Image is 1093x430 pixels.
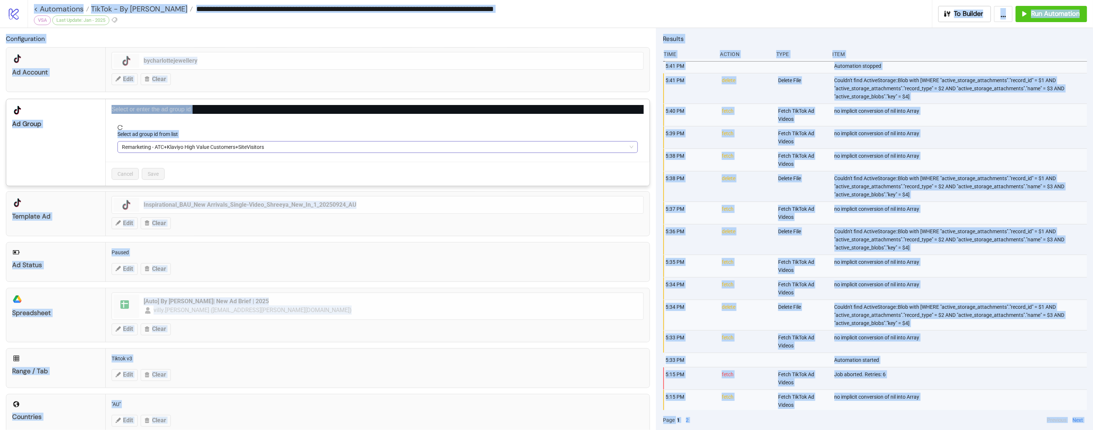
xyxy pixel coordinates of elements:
[663,47,714,61] div: Time
[834,277,1089,300] div: no implicit conversion of nil into Array
[721,255,772,277] div: fetch
[832,47,1087,61] div: Item
[665,300,716,330] div: 5:34 PM
[721,331,772,353] div: fetch
[777,277,829,300] div: Fetch TikTok Ad Videos
[834,202,1089,224] div: no implicit conversion of nil into Array
[665,255,716,277] div: 5:35 PM
[938,6,991,22] button: To Builder
[834,300,1089,330] div: Couldn't find ActiveStorage::Blob with [WHERE "active_storage_attachments"."record_id" = $1 AND "...
[665,277,716,300] div: 5:34 PM
[89,4,187,14] span: TikTok - By [PERSON_NAME]
[665,149,716,171] div: 5:38 PM
[112,105,644,114] p: Select or enter the ad group id
[834,59,1089,73] div: Automation stopped
[834,171,1089,202] div: Couldn't find ActiveStorage::Blob with [WHERE "active_storage_attachments"."record_id" = $1 AND "...
[112,168,139,180] button: Cancel
[721,300,772,330] div: delete
[954,10,984,18] span: To Builder
[777,149,829,171] div: Fetch TikTok Ad Videos
[665,331,716,353] div: 5:33 PM
[721,367,772,389] div: fetch
[777,73,829,104] div: Delete File
[721,149,772,171] div: fetch
[1031,10,1080,18] span: Run Automation
[89,5,193,13] a: TikTok - By [PERSON_NAME]
[721,104,772,126] div: fetch
[52,15,109,25] div: Last Update: Jan - 2025
[12,120,99,128] div: Ad Group
[777,202,829,224] div: Fetch TikTok Ad Videos
[834,331,1089,353] div: no implicit conversion of nil into Array
[721,224,772,255] div: delete
[777,367,829,389] div: Fetch TikTok Ad Videos
[777,171,829,202] div: Delete File
[721,171,772,202] div: delete
[142,168,165,180] button: Save
[665,171,716,202] div: 5:38 PM
[665,73,716,104] div: 5:41 PM
[721,390,772,412] div: fetch
[34,15,51,25] div: VSA
[665,353,716,367] div: 5:33 PM
[665,202,716,224] div: 5:37 PM
[721,126,772,148] div: fetch
[834,104,1089,126] div: no implicit conversion of nil into Array
[721,73,772,104] div: delete
[721,202,772,224] div: fetch
[834,224,1089,255] div: Couldn't find ActiveStorage::Blob with [WHERE "active_storage_attachments"."record_id" = $1 AND "...
[777,300,829,330] div: Delete File
[675,416,682,424] button: 1
[777,331,829,353] div: Fetch TikTok Ad Videos
[665,390,716,412] div: 5:15 PM
[665,224,716,255] div: 5:36 PM
[834,149,1089,171] div: no implicit conversion of nil into Array
[719,47,770,61] div: Action
[776,47,827,61] div: Type
[34,5,89,13] a: < Automations
[117,130,183,138] label: Select ad group id from list
[122,141,633,153] span: Remarketing - ATC+Klaviyo High Value Customers+SiteVisitors
[665,59,716,73] div: 5:41 PM
[665,104,716,126] div: 5:40 PM
[834,353,1089,367] div: Automation started
[665,126,716,148] div: 5:39 PM
[777,104,829,126] div: Fetch TikTok Ad Videos
[117,125,638,130] span: reload
[994,6,1013,22] button: ...
[834,255,1089,277] div: no implicit conversion of nil into Array
[777,224,829,255] div: Delete File
[834,367,1089,389] div: Job aborted. Retries: 6
[1016,6,1087,22] button: Run Automation
[1045,416,1069,424] button: Previous
[777,126,829,148] div: Fetch TikTok Ad Videos
[721,277,772,300] div: fetch
[684,416,691,424] button: 2
[663,416,675,424] span: Page
[777,255,829,277] div: Fetch TikTok Ad Videos
[777,390,829,412] div: Fetch TikTok Ad Videos
[834,73,1089,104] div: Couldn't find ActiveStorage::Blob with [WHERE "active_storage_attachments"."record_id" = $1 AND "...
[834,126,1089,148] div: no implicit conversion of nil into Array
[639,105,644,110] span: close
[1071,416,1086,424] button: Next
[834,390,1089,412] div: no implicit conversion of nil into Array
[665,367,716,389] div: 5:15 PM
[663,34,1087,43] h2: Results
[6,34,650,43] h2: Configuration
